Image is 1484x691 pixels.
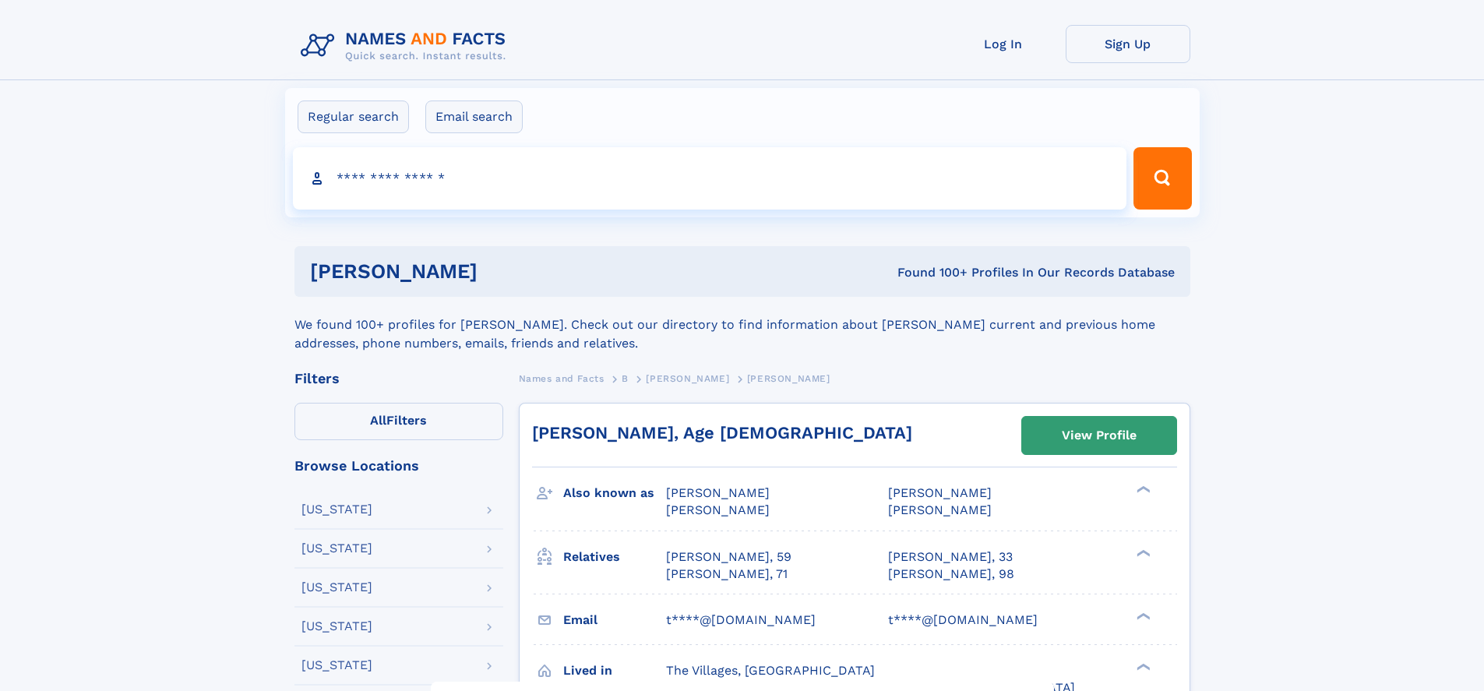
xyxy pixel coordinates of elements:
[563,480,666,506] h3: Also known as
[425,100,523,133] label: Email search
[294,25,519,67] img: Logo Names and Facts
[666,663,875,678] span: The Villages, [GEOGRAPHIC_DATA]
[301,581,372,594] div: [US_STATE]
[666,502,770,517] span: [PERSON_NAME]
[1062,418,1137,453] div: View Profile
[747,373,830,384] span: [PERSON_NAME]
[294,297,1190,353] div: We found 100+ profiles for [PERSON_NAME]. Check out our directory to find information about [PERS...
[888,548,1013,566] a: [PERSON_NAME], 33
[888,566,1014,583] a: [PERSON_NAME], 98
[1133,147,1191,210] button: Search Button
[666,485,770,500] span: [PERSON_NAME]
[294,459,503,473] div: Browse Locations
[666,566,788,583] a: [PERSON_NAME], 71
[1133,611,1151,621] div: ❯
[310,262,688,281] h1: [PERSON_NAME]
[888,485,992,500] span: [PERSON_NAME]
[1133,485,1151,495] div: ❯
[666,548,791,566] a: [PERSON_NAME], 59
[888,502,992,517] span: [PERSON_NAME]
[563,658,666,684] h3: Lived in
[294,403,503,440] label: Filters
[519,368,605,388] a: Names and Facts
[646,373,729,384] span: [PERSON_NAME]
[301,503,372,516] div: [US_STATE]
[1133,661,1151,672] div: ❯
[1022,417,1176,454] a: View Profile
[294,372,503,386] div: Filters
[293,147,1127,210] input: search input
[646,368,729,388] a: [PERSON_NAME]
[301,542,372,555] div: [US_STATE]
[301,620,372,633] div: [US_STATE]
[941,25,1066,63] a: Log In
[622,373,629,384] span: B
[563,544,666,570] h3: Relatives
[1133,548,1151,558] div: ❯
[370,413,386,428] span: All
[1066,25,1190,63] a: Sign Up
[622,368,629,388] a: B
[532,423,912,442] a: [PERSON_NAME], Age [DEMOGRAPHIC_DATA]
[301,659,372,672] div: [US_STATE]
[298,100,409,133] label: Regular search
[687,264,1175,281] div: Found 100+ Profiles In Our Records Database
[563,607,666,633] h3: Email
